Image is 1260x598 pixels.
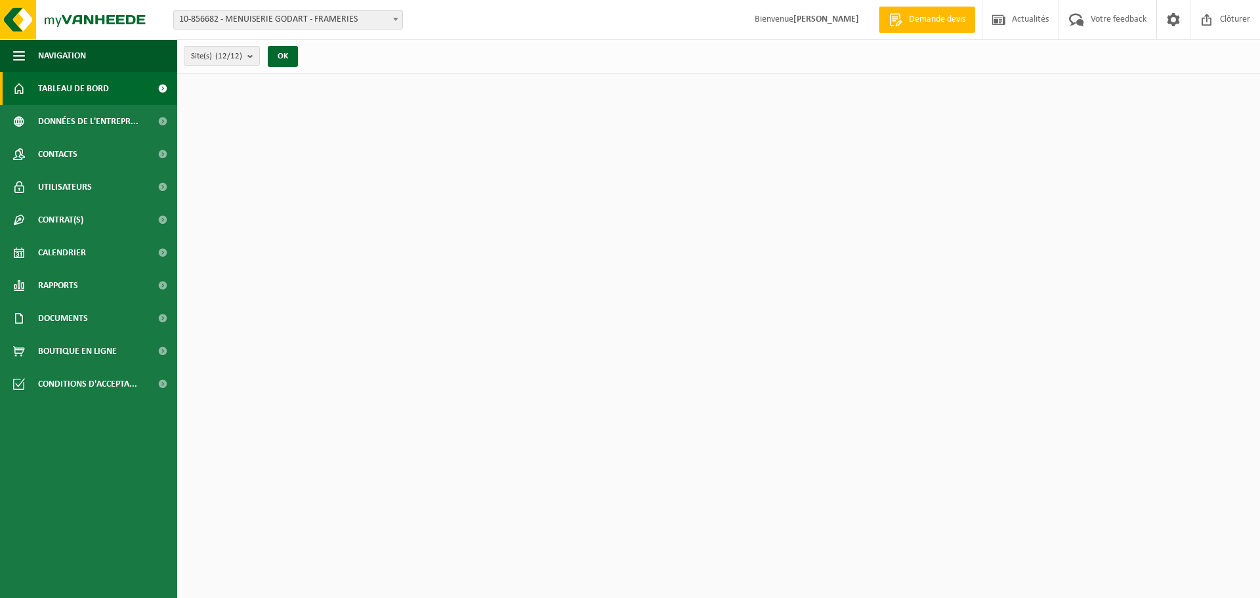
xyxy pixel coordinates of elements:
[38,368,137,400] span: Conditions d'accepta...
[38,269,78,302] span: Rapports
[793,14,859,24] strong: [PERSON_NAME]
[906,13,969,26] span: Demande devis
[38,72,109,105] span: Tableau de bord
[38,203,83,236] span: Contrat(s)
[38,302,88,335] span: Documents
[174,11,402,29] span: 10-856682 - MENUISERIE GODART - FRAMERIES
[38,236,86,269] span: Calendrier
[38,171,92,203] span: Utilisateurs
[191,47,242,66] span: Site(s)
[184,46,260,66] button: Site(s)(12/12)
[268,46,298,67] button: OK
[38,335,117,368] span: Boutique en ligne
[879,7,975,33] a: Demande devis
[38,39,86,72] span: Navigation
[38,138,77,171] span: Contacts
[173,10,403,30] span: 10-856682 - MENUISERIE GODART - FRAMERIES
[215,52,242,60] count: (12/12)
[38,105,138,138] span: Données de l'entrepr...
